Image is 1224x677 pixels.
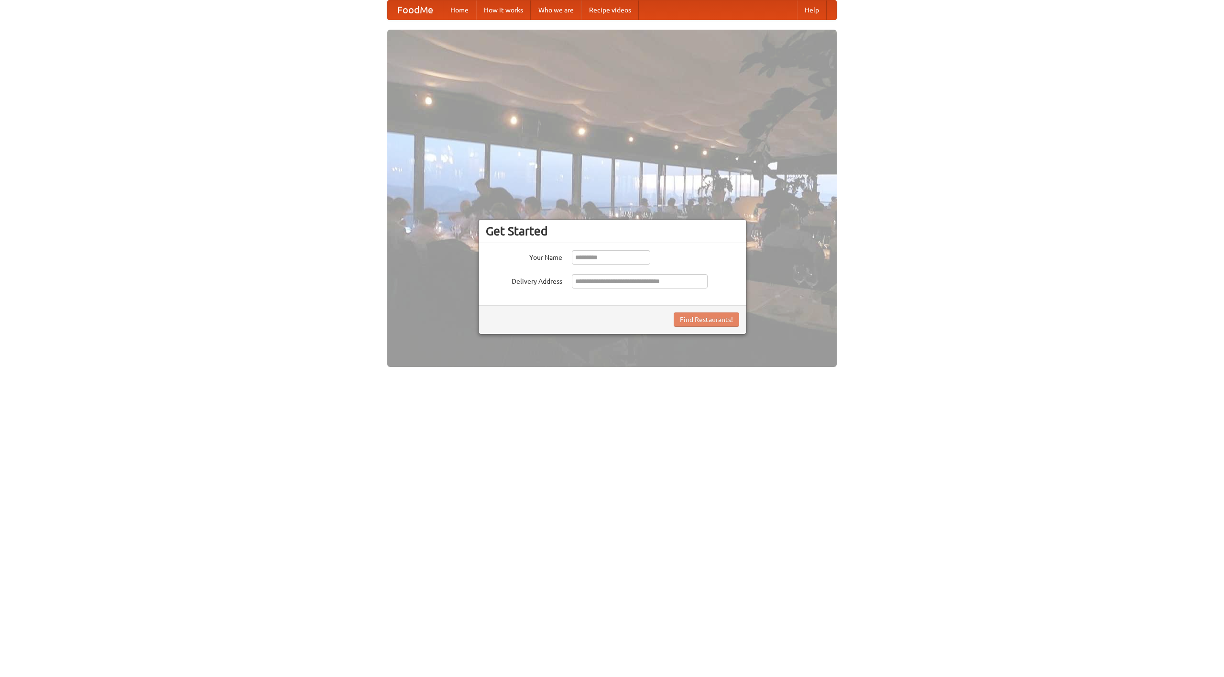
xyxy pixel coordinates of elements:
a: Help [797,0,827,20]
a: Recipe videos [581,0,639,20]
a: How it works [476,0,531,20]
a: FoodMe [388,0,443,20]
h3: Get Started [486,224,739,238]
button: Find Restaurants! [674,312,739,327]
a: Home [443,0,476,20]
label: Your Name [486,250,562,262]
a: Who we are [531,0,581,20]
label: Delivery Address [486,274,562,286]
